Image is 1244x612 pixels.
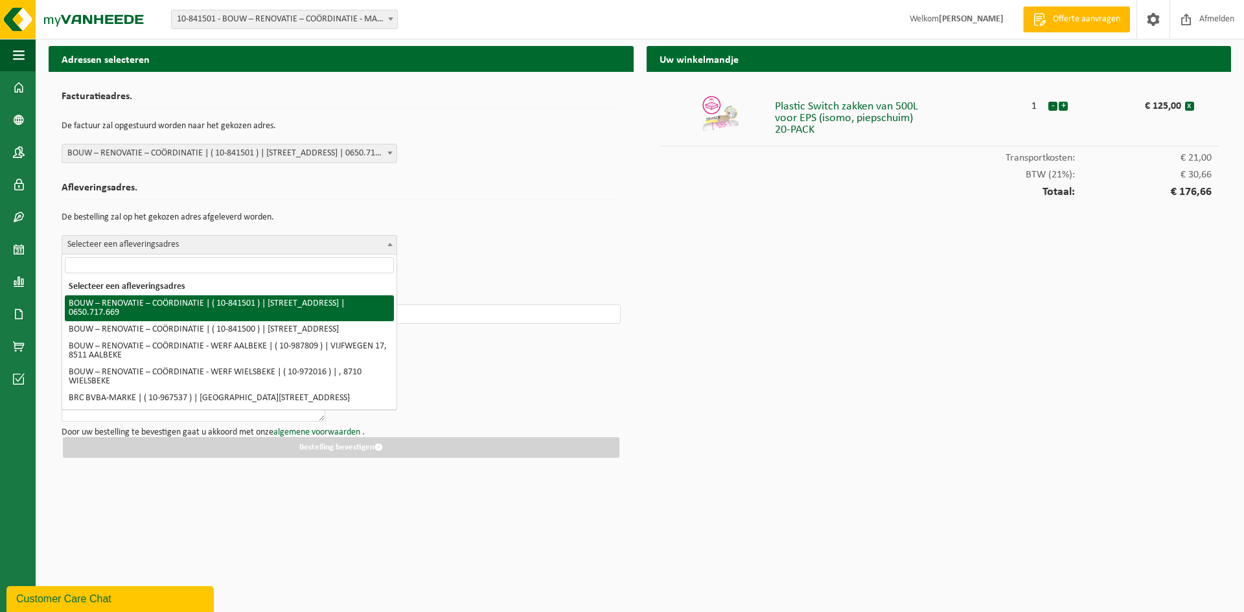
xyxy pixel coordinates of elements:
span: 10-841501 - BOUW – RENOVATIE – COÖRDINATIE - MARKE [172,10,397,28]
p: De factuur zal opgestuurd worden naar het gekozen adres. [62,115,621,137]
h2: Facturatieadres. [62,91,621,109]
a: algemene voorwaarden . [273,427,365,437]
div: Totaal: [660,180,1219,198]
span: BOUW – RENOVATIE – COÖRDINATIE | ( 10-841501 ) | MARKEKERKSTRAAT 51, 8510 MARKE | 0650.717.669 [62,144,397,163]
h2: Adressen selecteren [49,46,634,71]
p: De bestelling zal op het gekozen adres afgeleverd worden. [62,207,621,229]
button: Bestelling bevestigen [63,437,619,458]
strong: [PERSON_NAME] [939,14,1004,24]
li: BOUW – RENOVATIE – COÖRDINATIE | ( 10-841501 ) | [STREET_ADDRESS] | 0650.717.669 [65,295,394,321]
div: 1 [1020,95,1048,111]
p: Door uw bestelling te bevestigen gaat u akkoord met onze [62,428,621,437]
button: + [1059,102,1068,111]
span: Selecteer een afleveringsadres [62,236,397,254]
li: BOUW – RENOVATIE – COÖRDINATIE - WERF AALBEKE | ( 10-987809 ) | VIJFWEGEN 17, 8511 AALBEKE [65,338,394,364]
iframe: chat widget [6,584,216,612]
li: Selecteer een afleveringsadres [65,278,394,295]
span: Selecteer een afleveringsadres [62,235,397,255]
li: BOUW – RENOVATIE – COÖRDINATIE | ( 10-841500 ) | [STREET_ADDRESS] [65,321,394,338]
a: Offerte aanvragen [1023,6,1130,32]
div: Plastic Switch zakken van 500L voor EPS (isomo, piepschuim) 20-PACK [775,95,1020,136]
li: BRC BVBA-MARKE | ( 10-967537 ) | [GEOGRAPHIC_DATA][STREET_ADDRESS] [65,390,394,407]
h2: Afleveringsadres. [62,183,621,200]
div: Transportkosten: [660,146,1219,163]
button: x [1185,102,1194,111]
li: BOUW – RENOVATIE – COÖRDINATIE - WERF WIELSBEKE | ( 10-972016 ) | , 8710 WIELSBEKE [65,364,394,390]
button: - [1048,102,1057,111]
span: Offerte aanvragen [1050,13,1123,26]
span: € 21,00 [1075,153,1212,163]
img: 01-999956 [701,95,740,133]
span: € 30,66 [1075,170,1212,180]
h2: Uw winkelmandje [647,46,1232,71]
span: 10-841501 - BOUW – RENOVATIE – COÖRDINATIE - MARKE [171,10,398,29]
div: € 125,00 [1103,95,1184,111]
span: € 176,66 [1075,187,1212,198]
div: BTW (21%): [660,163,1219,180]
